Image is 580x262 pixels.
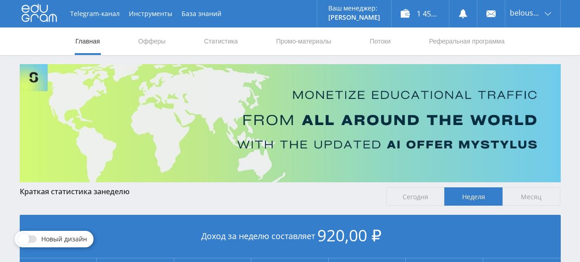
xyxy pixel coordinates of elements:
a: Реферальная программа [428,27,506,55]
a: Статистика [203,27,239,55]
span: 920,00 ₽ [317,224,381,246]
a: Промо-материалы [275,27,332,55]
span: Неделя [444,187,503,206]
p: Ваш менеджер: [328,5,380,12]
img: Banner [20,64,561,182]
span: belousova1964 [510,9,542,16]
div: Доход за неделю составляет [20,215,561,258]
a: Главная [75,27,101,55]
a: Потоки [369,27,392,55]
span: Новый дизайн [41,235,87,243]
p: [PERSON_NAME] [328,14,380,21]
span: Месяц [503,187,561,206]
div: Краткая статистика за [20,187,377,196]
span: Сегодня [386,187,444,206]
a: Офферы [138,27,167,55]
span: неделю [101,186,130,196]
